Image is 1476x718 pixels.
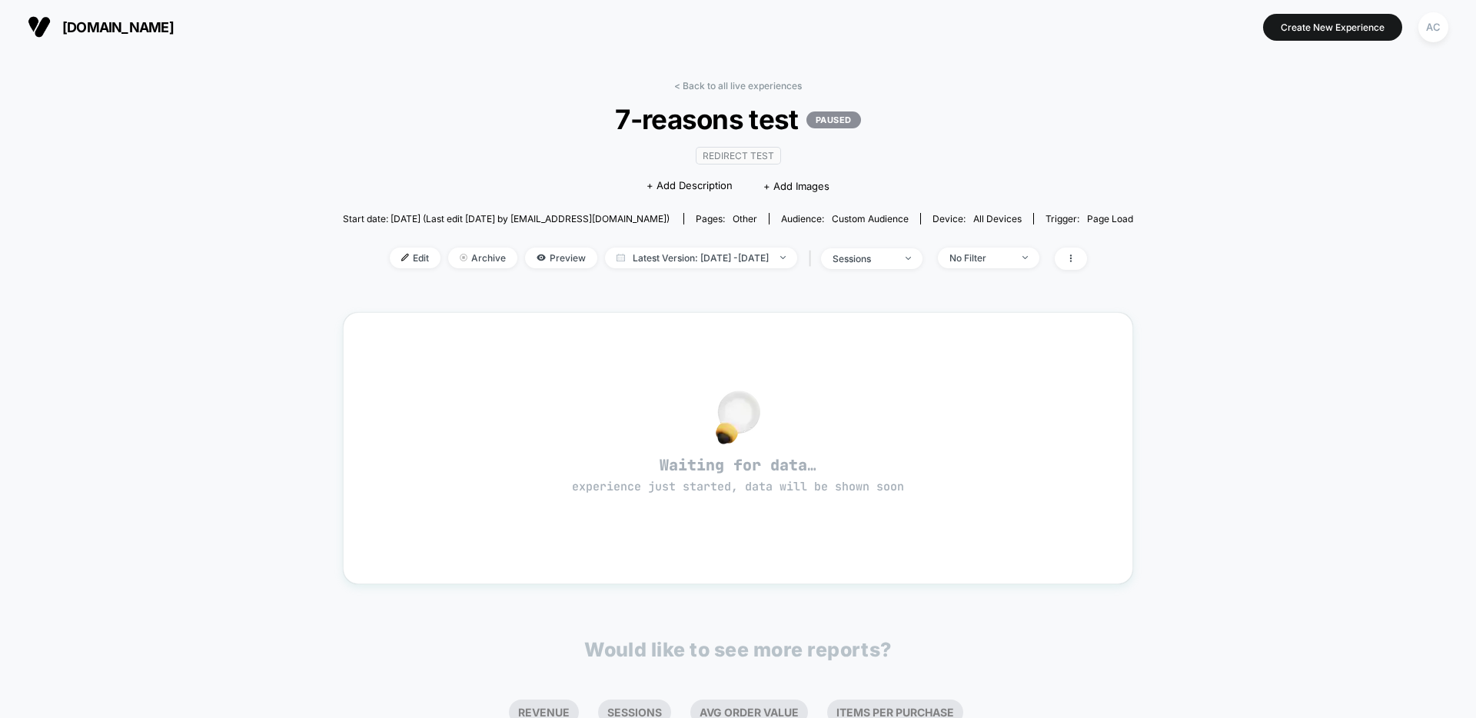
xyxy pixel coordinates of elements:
span: [DOMAIN_NAME] [62,19,174,35]
img: no_data [716,391,760,444]
span: Edit [390,248,440,268]
div: No Filter [949,252,1011,264]
img: Visually logo [28,15,51,38]
span: Start date: [DATE] (Last edit [DATE] by [EMAIL_ADDRESS][DOMAIN_NAME]) [343,213,670,224]
p: Would like to see more reports? [584,638,892,661]
span: Device: [920,213,1033,224]
span: Archive [448,248,517,268]
span: other [733,213,757,224]
span: Custom Audience [832,213,909,224]
button: [DOMAIN_NAME] [23,15,178,39]
span: Latest Version: [DATE] - [DATE] [605,248,797,268]
div: Trigger: [1045,213,1133,224]
span: Page Load [1087,213,1133,224]
span: Preview [525,248,597,268]
span: + Add Images [763,180,829,192]
div: sessions [833,253,894,264]
span: + Add Description [647,178,733,194]
img: end [906,257,911,260]
img: calendar [617,254,625,261]
button: AC [1414,12,1453,43]
button: Create New Experience [1263,14,1402,41]
div: AC [1418,12,1448,42]
img: edit [401,254,409,261]
img: end [460,254,467,261]
span: all devices [973,213,1022,224]
img: end [780,256,786,259]
a: < Back to all live experiences [674,80,802,91]
div: Pages: [696,213,757,224]
p: PAUSED [806,111,861,128]
span: | [805,248,821,270]
div: Audience: [781,213,909,224]
span: Redirect Test [696,147,781,165]
span: 7-reasons test [383,103,1094,135]
img: end [1022,256,1028,259]
span: experience just started, data will be shown soon [572,479,904,494]
span: Waiting for data… [371,455,1105,495]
